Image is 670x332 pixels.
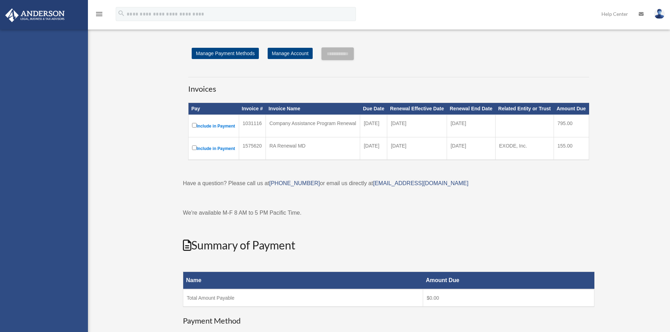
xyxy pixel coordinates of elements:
[95,12,103,18] a: menu
[95,10,103,18] i: menu
[3,8,67,22] img: Anderson Advisors Platinum Portal
[239,115,266,137] td: 1031116
[554,137,589,160] td: 155.00
[183,272,423,289] th: Name
[447,115,496,137] td: [DATE]
[269,141,357,151] div: RA Renewal MD
[183,237,594,253] h2: Summary of Payment
[447,137,496,160] td: [DATE]
[496,137,554,160] td: EXODE, Inc.
[192,48,259,59] a: Manage Payment Methods
[117,9,125,17] i: search
[423,289,594,307] td: $0.00
[554,103,589,115] th: Amount Due
[554,115,589,137] td: 795.00
[423,272,594,289] th: Amount Due
[189,103,239,115] th: Pay
[192,144,235,153] label: Include in Payment
[496,103,554,115] th: Related Entity or Trust
[373,180,468,186] a: [EMAIL_ADDRESS][DOMAIN_NAME]
[188,77,589,95] h3: Invoices
[654,9,665,19] img: User Pic
[360,137,387,160] td: [DATE]
[387,137,447,160] td: [DATE]
[183,178,594,188] p: Have a question? Please call us at or email us directly at
[239,103,266,115] th: Invoice #
[183,208,594,218] p: We're available M-F 8 AM to 5 PM Pacific Time.
[387,115,447,137] td: [DATE]
[239,137,266,160] td: 1575620
[192,145,197,150] input: Include in Payment
[269,118,357,128] div: Company Assistance Program Renewal
[192,122,235,130] label: Include in Payment
[183,289,423,307] td: Total Amount Payable
[268,48,313,59] a: Manage Account
[447,103,496,115] th: Renewal End Date
[192,123,197,128] input: Include in Payment
[183,315,594,326] h3: Payment Method
[387,103,447,115] th: Renewal Effective Date
[266,103,360,115] th: Invoice Name
[360,103,387,115] th: Due Date
[269,180,320,186] a: [PHONE_NUMBER]
[360,115,387,137] td: [DATE]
